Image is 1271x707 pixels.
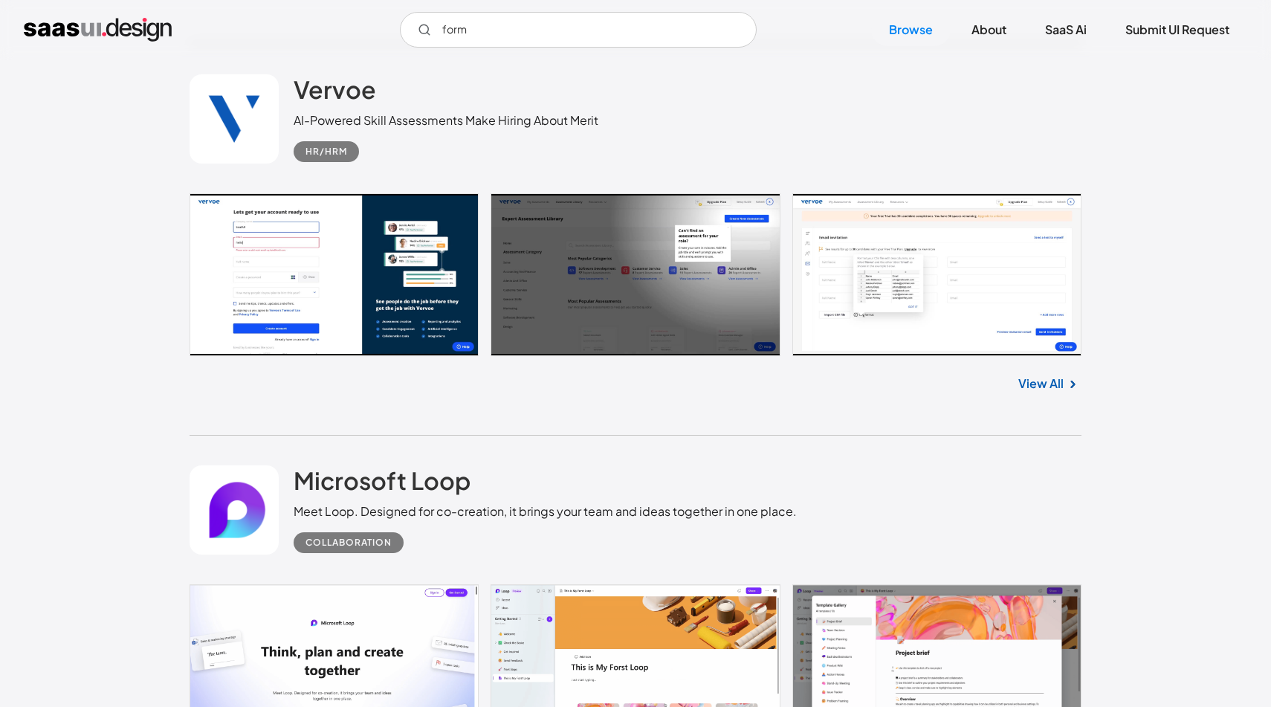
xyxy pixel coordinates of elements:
form: Email Form [400,12,757,48]
a: Vervoe [294,74,376,112]
a: Submit UI Request [1107,13,1247,46]
a: Browse [871,13,951,46]
a: Microsoft Loop [294,465,470,503]
a: SaaS Ai [1027,13,1105,46]
div: Collaboration [305,534,392,552]
a: View All [1018,375,1064,393]
a: home [24,18,172,42]
h2: Vervoe [294,74,376,104]
input: Search UI designs you're looking for... [400,12,757,48]
div: Meet Loop. Designed for co-creation, it brings your team and ideas together in one place. [294,503,797,520]
div: HR/HRM [305,143,347,161]
div: AI-Powered Skill Assessments Make Hiring About Merit [294,112,598,129]
h2: Microsoft Loop [294,465,470,495]
a: About [954,13,1024,46]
